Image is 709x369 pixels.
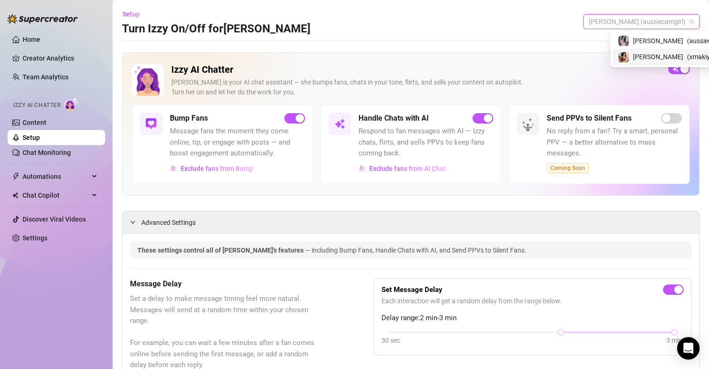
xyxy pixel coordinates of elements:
button: Setup [122,7,147,22]
span: [PERSON_NAME] [633,36,683,46]
a: Creator Analytics [23,51,98,66]
h2: Izzy AI Chatter [171,64,661,76]
h5: Message Delay [130,278,327,290]
div: Open Intercom Messenger [677,337,700,360]
img: silent-fans-ppv-o-N6Mmdf.svg [522,118,537,133]
span: team [689,19,694,24]
span: Chat Copilot [23,188,89,203]
button: Exclude fans from AI Chat [358,161,446,176]
span: No reply from a fan? Try a smart, personal PPV — a better alternative to mass messages. [547,126,682,159]
img: svg%3e [170,165,177,172]
span: Message fans the moment they come online, tip, or engage with posts — and boost engagement automa... [170,126,305,159]
img: svg%3e [334,118,345,130]
img: maki [618,52,629,62]
span: Automations [23,169,89,184]
div: 3 min [666,335,682,346]
div: [PERSON_NAME] is your AI chat assistant — she bumps fans, chats in your tone, flirts, and sells y... [171,77,661,97]
span: thunderbolt [12,173,20,180]
a: Team Analytics [23,73,69,81]
div: 30 sec [381,335,400,346]
img: logo-BBDzfeDw.svg [8,14,78,23]
span: Exclude fans from Bump [181,165,253,172]
span: [PERSON_NAME] [633,52,683,62]
img: Maki [618,36,629,46]
span: Setup [122,10,140,18]
img: svg%3e [145,118,157,130]
div: expanded [130,217,141,227]
img: Izzy AI Chatter [132,64,164,96]
span: Each interaction will get a random delay from the range below. [381,296,684,306]
h5: Bump Fans [170,113,208,124]
button: Exclude fans from Bump [170,161,253,176]
span: Maki (aussiecamgirl) [589,15,694,29]
span: Advanced Settings [141,217,196,228]
a: Home [23,36,40,43]
h5: Handle Chats with AI [358,113,429,124]
h5: Send PPVs to Silent Fans [547,113,632,124]
a: Discover Viral Videos [23,215,86,223]
span: Izzy AI Chatter [13,101,61,110]
a: Setup [23,134,40,141]
img: Chat Copilot [12,192,18,199]
img: svg%3e [359,165,366,172]
span: Coming Soon [547,163,589,173]
a: Content [23,119,46,126]
img: AI Chatter [64,97,79,111]
span: expanded [130,219,136,225]
a: Chat Monitoring [23,149,71,156]
a: Settings [23,234,47,242]
h3: Turn Izzy On/Off for [PERSON_NAME] [122,22,311,37]
span: Exclude fans from AI Chat [369,165,446,172]
span: Delay range: 2 min - 3 min [381,313,684,324]
strong: Set Message Delay [381,285,442,294]
span: Respond to fan messages with AI — Izzy chats, flirts, and sells PPVs to keep fans coming back. [358,126,494,159]
span: These settings control all of [PERSON_NAME]'s features [137,246,305,254]
span: — including Bump Fans, Handle Chats with AI, and Send PPVs to Silent Fans. [305,246,526,254]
